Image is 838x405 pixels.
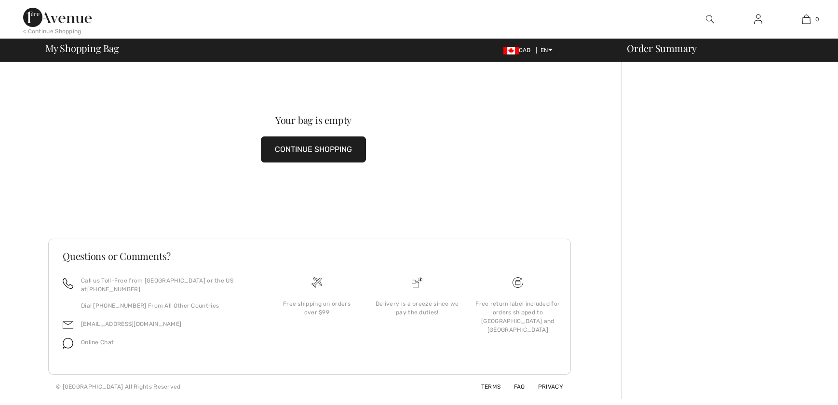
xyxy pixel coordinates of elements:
p: Call us Toll-Free from [GEOGRAPHIC_DATA] or the US at [81,276,255,294]
span: Online Chat [81,339,114,346]
img: email [63,320,73,330]
a: [EMAIL_ADDRESS][DOMAIN_NAME] [81,321,181,327]
div: Order Summary [615,43,832,53]
img: Delivery is a breeze since we pay the duties! [412,277,422,288]
h3: Questions or Comments? [63,251,556,261]
span: My Shopping Bag [45,43,119,53]
img: 1ère Avenue [23,8,92,27]
p: Dial [PHONE_NUMBER] From All Other Countries [81,301,255,310]
img: My Info [754,13,762,25]
a: Privacy [527,383,563,390]
div: < Continue Shopping [23,27,81,36]
button: CONTINUE SHOPPING [261,136,366,162]
img: search the website [706,13,714,25]
div: Delivery is a breeze since we pay the duties! [375,299,460,317]
a: Terms [470,383,501,390]
img: My Bag [802,13,811,25]
div: Free return label included for orders shipped to [GEOGRAPHIC_DATA] and [GEOGRAPHIC_DATA] [475,299,560,334]
img: chat [63,338,73,349]
a: [PHONE_NUMBER] [87,286,140,293]
span: CAD [503,47,535,54]
a: Sign In [746,13,770,26]
span: EN [541,47,553,54]
div: Free shipping on orders over $99 [274,299,359,317]
img: Canadian Dollar [503,47,519,54]
img: Free shipping on orders over $99 [513,277,523,288]
span: 0 [815,15,819,24]
img: Free shipping on orders over $99 [311,277,322,288]
div: © [GEOGRAPHIC_DATA] All Rights Reserved [56,382,181,391]
a: 0 [783,13,830,25]
div: Your bag is empty [75,115,552,125]
img: call [63,278,73,289]
a: FAQ [502,383,525,390]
